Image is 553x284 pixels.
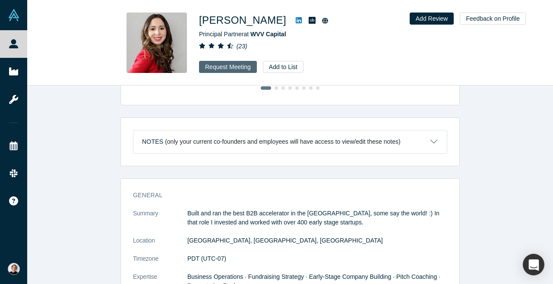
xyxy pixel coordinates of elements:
img: Alchemist Vault Logo [8,9,20,21]
button: Request Meeting [199,61,257,73]
a: WVV Capital [250,31,286,38]
h1: [PERSON_NAME] [199,13,286,28]
p: (only your current co-founders and employees will have access to view/edit these notes) [165,138,401,145]
img: Danielle D'Agostaro's Profile Image [126,13,187,73]
dt: Timezone [133,254,187,272]
button: Notes (only your current co-founders and employees will have access to view/edit these notes) [133,130,447,153]
dt: Location [133,236,187,254]
dd: [GEOGRAPHIC_DATA], [GEOGRAPHIC_DATA], [GEOGRAPHIC_DATA] [187,236,447,245]
button: Add Review [410,13,454,25]
img: Turo Pekari's Account [8,263,20,275]
button: Add to List [263,61,303,73]
i: ( 23 ) [237,43,247,50]
dd: PDT (UTC-07) [187,254,447,263]
p: Built and ran the best B2B accelerator in the [GEOGRAPHIC_DATA], some say the world! :) In that r... [187,209,447,227]
h3: General [133,191,435,200]
button: Feedback on Profile [460,13,526,25]
span: Principal Partner at [199,31,286,38]
dt: Summary [133,209,187,236]
h3: Notes [142,137,163,146]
